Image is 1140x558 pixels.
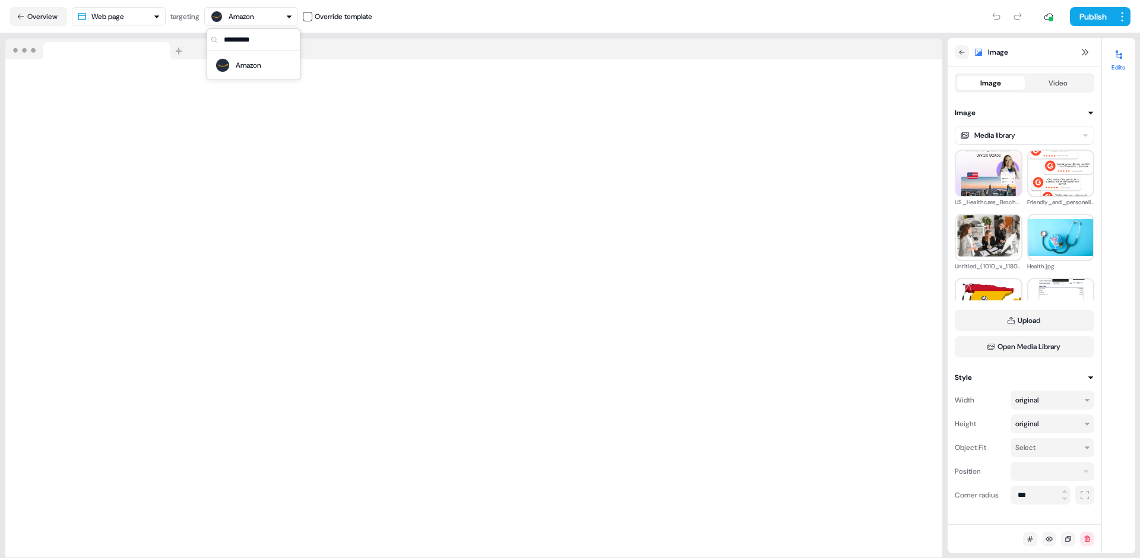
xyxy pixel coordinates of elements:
button: Open Media Library [955,336,1094,357]
div: Width [955,391,1006,410]
div: Amazon [229,11,254,23]
div: Image [955,107,976,119]
img: healthcare-in-spain.webp [956,283,1021,320]
button: Amazon [204,7,298,26]
div: Web page [91,11,124,23]
div: targeting [170,11,199,23]
div: US_Healthcare_Brochure.png [955,197,1022,208]
div: Height [955,414,1006,433]
div: Object Fit [955,438,1006,457]
div: Untitled_(1010_x_1180_px).png [955,261,1022,272]
img: Friendly_and_personalized_service_from_Teamed.png [1028,141,1094,205]
div: Image [980,77,1001,89]
div: Health.jpg [1027,261,1095,272]
div: Media library [974,129,1015,141]
img: Browser topbar [5,39,188,60]
img: Untitled_(1010_x_1180_px).png [956,199,1021,275]
button: Style [955,372,1094,383]
img: US_Healthcare_Brochure.png [956,128,1021,220]
div: Video [1049,77,1068,89]
div: Corner radius [955,486,1006,505]
button: Edits [1102,45,1135,71]
div: original [1015,394,1038,406]
span: Image [988,46,1008,58]
div: Style [955,372,972,383]
button: Publish [1070,7,1114,26]
img: Health.jpg [1028,219,1094,256]
div: Select [1015,442,1035,454]
div: original [1015,418,1038,430]
button: Image [955,107,1094,119]
button: Upload [955,310,1094,331]
div: Override template [315,11,372,23]
button: Overview [9,7,67,26]
div: Friendly_and_personalized_service_from_Teamed.png [1027,197,1095,208]
div: Amazon [236,59,261,71]
button: Video [1025,76,1092,90]
button: Image [957,76,1025,90]
div: Position [955,462,1006,481]
button: Select [1011,438,1094,457]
